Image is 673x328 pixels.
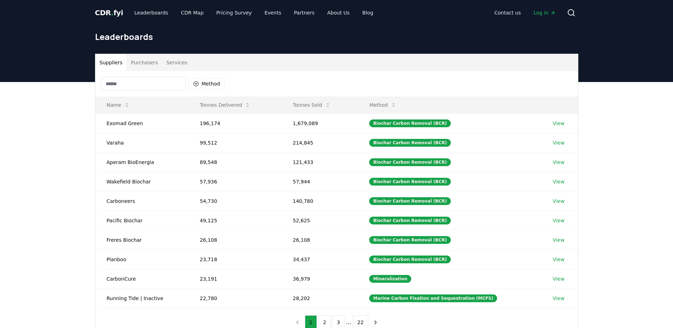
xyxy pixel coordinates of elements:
a: View [553,256,565,263]
a: Contact us [489,6,526,19]
a: Blog [357,6,379,19]
td: 26,108 [282,230,358,250]
a: View [553,139,565,146]
td: Freres Biochar [95,230,189,250]
a: About Us [321,6,355,19]
a: View [553,120,565,127]
td: 121,433 [282,152,358,172]
span: Log in [533,9,555,16]
a: CDR Map [175,6,209,19]
td: 57,944 [282,172,358,191]
td: 1,679,089 [282,113,358,133]
td: 89,548 [189,152,282,172]
td: 57,936 [189,172,282,191]
a: View [553,217,565,224]
li: ... [346,318,351,327]
td: 54,730 [189,191,282,211]
td: 49,125 [189,211,282,230]
div: Biochar Carbon Removal (BCR) [369,119,450,127]
div: Marine Carbon Fixation and Sequestration (MCFS) [369,294,497,302]
td: Running Tide | Inactive [95,288,189,308]
button: Method [364,98,402,112]
td: 52,625 [282,211,358,230]
a: View [553,236,565,244]
td: Pacific Biochar [95,211,189,230]
a: View [553,275,565,282]
button: Tonnes Sold [287,98,336,112]
span: . [111,8,113,17]
div: Biochar Carbon Removal (BCR) [369,256,450,263]
button: Suppliers [95,54,127,71]
nav: Main [129,6,379,19]
td: 34,437 [282,250,358,269]
td: 36,979 [282,269,358,288]
td: Varaha [95,133,189,152]
td: Carboneers [95,191,189,211]
button: Tonnes Delivered [194,98,256,112]
td: 140,780 [282,191,358,211]
td: 196,174 [189,113,282,133]
a: View [553,159,565,166]
td: 99,512 [189,133,282,152]
span: CDR fyi [95,8,123,17]
button: Name [101,98,135,112]
td: 22,780 [189,288,282,308]
div: Biochar Carbon Removal (BCR) [369,197,450,205]
a: Events [259,6,287,19]
a: Partners [288,6,320,19]
div: Biochar Carbon Removal (BCR) [369,139,450,147]
a: Log in [528,6,561,19]
div: Mineralization [369,275,411,283]
a: Pricing Survey [211,6,257,19]
h1: Leaderboards [95,31,578,42]
a: Leaderboards [129,6,174,19]
div: Biochar Carbon Removal (BCR) [369,158,450,166]
td: Planboo [95,250,189,269]
td: Aperam BioEnergia [95,152,189,172]
td: Wakefield Biochar [95,172,189,191]
nav: Main [489,6,561,19]
td: 214,845 [282,133,358,152]
div: Biochar Carbon Removal (BCR) [369,217,450,224]
div: Biochar Carbon Removal (BCR) [369,236,450,244]
a: View [553,178,565,185]
td: 26,108 [189,230,282,250]
button: Purchasers [126,54,162,71]
td: CarbonCure [95,269,189,288]
a: CDR.fyi [95,8,123,18]
button: Services [162,54,191,71]
div: Biochar Carbon Removal (BCR) [369,178,450,186]
td: 23,191 [189,269,282,288]
button: Method [189,78,225,89]
a: View [553,295,565,302]
td: 28,202 [282,288,358,308]
td: 23,718 [189,250,282,269]
td: Exomad Green [95,113,189,133]
a: View [553,198,565,205]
